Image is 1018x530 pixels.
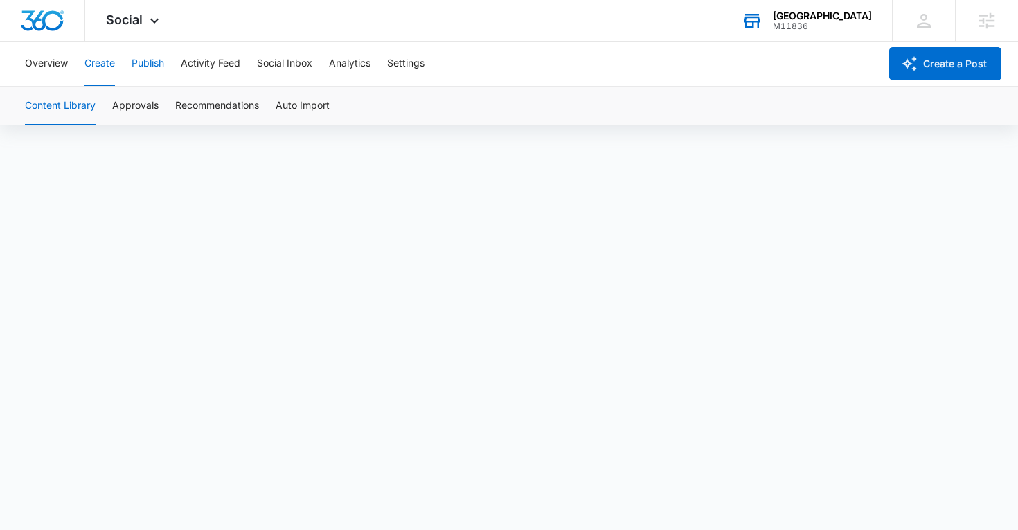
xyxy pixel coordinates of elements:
[84,42,115,86] button: Create
[387,42,425,86] button: Settings
[25,87,96,125] button: Content Library
[276,87,330,125] button: Auto Import
[889,47,1001,80] button: Create a Post
[257,42,312,86] button: Social Inbox
[329,42,370,86] button: Analytics
[25,42,68,86] button: Overview
[112,87,159,125] button: Approvals
[181,42,240,86] button: Activity Feed
[132,42,164,86] button: Publish
[773,21,872,31] div: account id
[106,12,143,27] span: Social
[175,87,259,125] button: Recommendations
[773,10,872,21] div: account name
